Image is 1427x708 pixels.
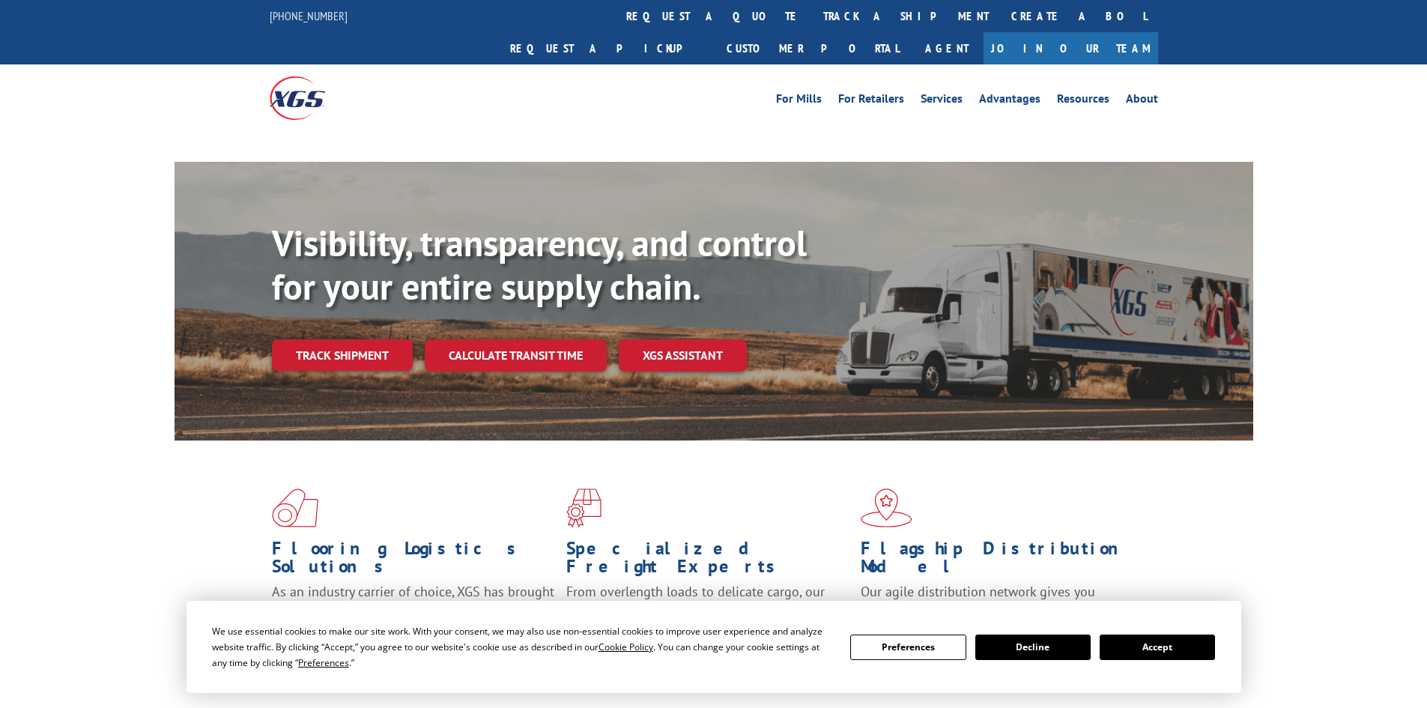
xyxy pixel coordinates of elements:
a: Calculate transit time [425,339,607,372]
a: Services [921,93,963,109]
a: About [1126,93,1158,109]
img: xgs-icon-focused-on-flooring-red [566,488,602,527]
a: Agent [910,32,984,64]
span: Cookie Policy [599,641,653,653]
a: Customer Portal [715,32,910,64]
button: Accept [1100,635,1215,660]
a: Track shipment [272,339,413,371]
img: xgs-icon-flagship-distribution-model-red [861,488,912,527]
div: We use essential cookies to make our site work. With your consent, we may also use non-essential ... [212,623,832,671]
div: Cookie Consent Prompt [187,601,1241,693]
a: Join Our Team [984,32,1158,64]
a: XGS ASSISTANT [619,339,747,372]
a: Advantages [979,93,1040,109]
a: Request a pickup [499,32,715,64]
h1: Specialized Freight Experts [566,539,849,583]
img: xgs-icon-total-supply-chain-intelligence-red [272,488,318,527]
span: Preferences [298,656,349,669]
a: For Mills [776,93,822,109]
button: Preferences [850,635,966,660]
a: Resources [1057,93,1109,109]
button: Decline [975,635,1091,660]
p: From overlength loads to delicate cargo, our experienced staff knows the best way to move your fr... [566,583,849,650]
h1: Flagship Distribution Model [861,539,1144,583]
a: For Retailers [838,93,904,109]
h1: Flooring Logistics Solutions [272,539,555,583]
span: As an industry carrier of choice, XGS has brought innovation and dedication to flooring logistics... [272,583,554,636]
span: Our agile distribution network gives you nationwide inventory management on demand. [861,583,1136,618]
b: Visibility, transparency, and control for your entire supply chain. [272,220,807,309]
a: [PHONE_NUMBER] [270,8,348,23]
